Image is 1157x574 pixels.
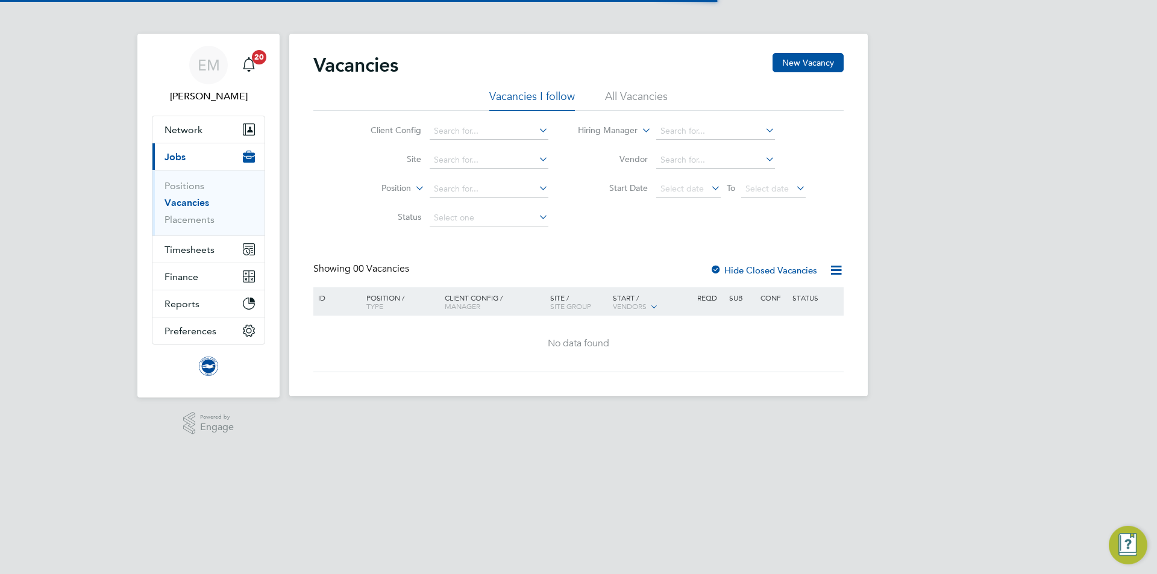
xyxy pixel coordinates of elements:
[352,154,421,164] label: Site
[137,34,280,398] nav: Main navigation
[578,182,648,193] label: Start Date
[152,89,265,104] span: Edyta Marchant
[237,46,261,84] a: 20
[568,125,638,137] label: Hiring Manager
[313,53,398,77] h2: Vacancies
[315,287,357,308] div: ID
[430,152,548,169] input: Search for...
[165,298,199,310] span: Reports
[745,183,789,194] span: Select date
[352,125,421,136] label: Client Config
[366,301,383,311] span: Type
[547,287,610,316] div: Site /
[200,412,234,422] span: Powered by
[353,263,409,275] span: 00 Vacancies
[152,317,265,344] button: Preferences
[656,152,775,169] input: Search for...
[430,123,548,140] input: Search for...
[252,50,266,64] span: 20
[660,183,704,194] span: Select date
[357,287,442,316] div: Position /
[152,143,265,170] button: Jobs
[313,263,412,275] div: Showing
[152,357,265,376] a: Go to home page
[152,46,265,104] a: EM[PERSON_NAME]
[165,271,198,282] span: Finance
[430,210,548,226] input: Select one
[165,180,204,192] a: Positions
[165,325,216,337] span: Preferences
[578,154,648,164] label: Vendor
[789,287,842,308] div: Status
[723,180,739,196] span: To
[694,287,726,308] div: Reqd
[710,264,817,276] label: Hide Closed Vacancies
[445,301,480,311] span: Manager
[342,182,411,195] label: Position
[165,151,186,163] span: Jobs
[152,116,265,143] button: Network
[610,287,694,317] div: Start /
[165,214,215,225] a: Placements
[183,412,234,435] a: Powered byEngage
[200,422,234,432] span: Engage
[430,181,548,198] input: Search for...
[152,236,265,263] button: Timesheets
[656,123,775,140] input: Search for...
[152,290,265,317] button: Reports
[165,197,209,208] a: Vacancies
[352,211,421,222] label: Status
[315,337,842,350] div: No data found
[198,57,220,73] span: EM
[1109,526,1147,564] button: Engage Resource Center
[152,263,265,290] button: Finance
[550,301,591,311] span: Site Group
[165,244,215,255] span: Timesheets
[165,124,202,136] span: Network
[605,89,668,111] li: All Vacancies
[726,287,757,308] div: Sub
[613,301,647,311] span: Vendors
[152,170,265,236] div: Jobs
[773,53,844,72] button: New Vacancy
[442,287,547,316] div: Client Config /
[489,89,575,111] li: Vacancies I follow
[199,357,218,376] img: brightonandhovealbion-logo-retina.png
[757,287,789,308] div: Conf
